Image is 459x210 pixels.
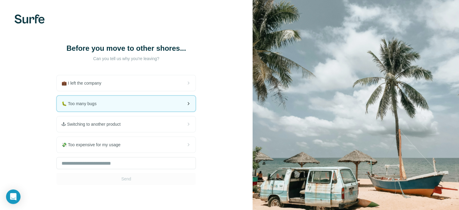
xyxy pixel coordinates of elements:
div: Open Intercom Messenger [6,189,21,204]
h1: Before you move to other shores... [66,44,186,53]
span: 🕹 Switching to another product [62,121,125,127]
span: 💸 Too expensive for my usage [62,142,125,148]
img: Surfe's logo [14,15,45,24]
span: 🐛 Too many bugs [62,101,101,107]
span: 💼 I left the company [62,80,106,86]
p: Can you tell us why you're leaving? [66,56,186,62]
